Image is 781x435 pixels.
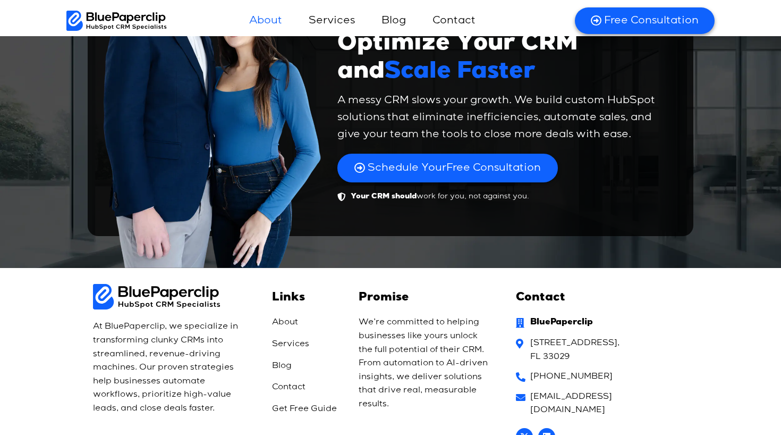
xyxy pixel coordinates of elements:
[272,338,343,352] a: Services
[359,316,492,411] p: We’re committed to helping businesses like yours unlock the full potential of their CRM. From aut...
[516,291,685,305] h2: Contact
[167,8,562,34] nav: Menu
[528,390,685,417] span: [EMAIL_ADDRESS][DOMAIN_NAME]
[272,359,292,373] span: Blog
[93,284,220,309] img: BluePaperClip Logo black
[272,381,343,395] a: Contact
[337,92,672,143] p: A messy CRM slows your growth. We build custom HubSpot solutions that eliminate inefficiencies, a...
[272,403,337,416] span: Get Free Guide
[93,320,248,415] p: At BluePaperclip, we specialize in transforming clunky CRMs into streamlined, revenue-driving mac...
[272,359,343,373] a: Blog
[359,291,492,305] h2: Promise
[272,316,343,330] a: About
[298,8,366,34] a: Services
[528,337,619,364] span: [STREET_ADDRESS], FL 33029
[272,338,309,352] span: Services
[371,8,417,34] a: Blog
[422,8,486,34] a: Contact
[272,403,343,416] a: Get Free Guide
[516,370,685,384] a: [PHONE_NUMBER]
[368,161,541,175] span: Free Consultation
[239,8,293,34] a: About
[604,14,699,28] span: Free Consultation
[272,381,305,395] span: Contact
[337,31,677,87] h2: Optimize Your CRM and
[272,291,343,305] h4: Links
[528,370,613,384] span: [PHONE_NUMBER]
[575,7,715,34] a: Free Consultation
[272,316,298,330] span: About
[348,190,529,203] span: work for you, not against you.
[385,61,536,85] span: Scale Faster
[66,11,167,31] img: BluePaperClip Logo black
[368,163,446,173] span: Schedule Your
[337,154,558,182] a: Schedule YourFree Consultation
[351,193,417,200] b: Your CRM should
[530,319,593,327] strong: BluePaperclip
[516,390,685,417] a: [EMAIL_ADDRESS][DOMAIN_NAME]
